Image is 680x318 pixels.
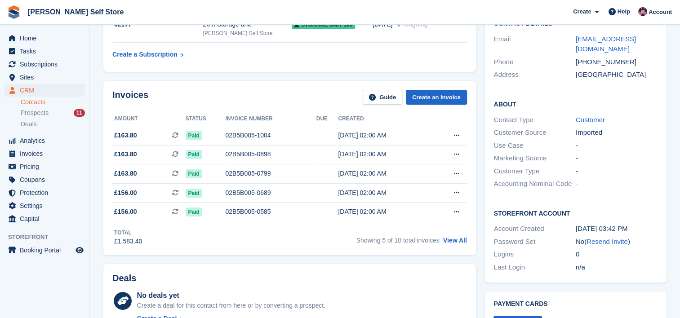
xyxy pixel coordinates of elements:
span: £156.00 [114,188,137,198]
span: Pricing [20,160,74,173]
h2: About [494,99,658,108]
span: Home [20,32,74,44]
span: Paid [186,169,202,178]
div: - [576,166,658,177]
span: ( ) [584,238,630,245]
a: menu [4,147,85,160]
div: Accounting Nominal Code [494,179,576,189]
div: No [576,237,658,247]
a: View All [443,237,467,244]
div: Last Login [494,262,576,273]
a: menu [4,186,85,199]
div: 62177 [112,20,203,29]
div: 0 [576,249,658,260]
div: n/a [576,262,658,273]
div: [DATE] 02:00 AM [338,131,431,140]
a: menu [4,58,85,71]
a: Contacts [21,98,85,106]
span: Help [618,7,630,16]
div: £1,583.40 [114,237,142,246]
span: Storefront [8,233,89,242]
div: 20 ft Storage unit [203,20,292,29]
div: 02B5B005-0689 [225,188,316,198]
span: £163.80 [114,131,137,140]
a: Resend Invite [587,238,628,245]
div: Imported [576,128,658,138]
h2: Storefront Account [494,208,658,217]
span: CRM [20,84,74,97]
span: Tasks [20,45,74,57]
a: [PERSON_NAME] Self Store [24,4,127,19]
div: Address [494,70,576,80]
div: Logins [494,249,576,260]
h2: Invoices [112,90,148,105]
a: Guide [363,90,402,105]
div: Phone [494,57,576,67]
div: Create a Subscription [112,50,178,59]
div: Customer Type [494,166,576,177]
span: Showing 5 of 10 total invoices [356,237,440,244]
a: Create an Invoice [406,90,467,105]
a: [EMAIL_ADDRESS][DOMAIN_NAME] [576,35,636,53]
div: [DATE] 02:00 AM [338,207,431,216]
div: 02B5B005-1004 [225,131,316,140]
div: Create a deal for this contact from here or by converting a prospect. [137,301,325,310]
a: menu [4,134,85,147]
span: Storage unit 105 [292,20,355,29]
div: 02B5B005-0799 [225,169,316,178]
div: - [576,153,658,163]
h2: Deals [112,273,136,283]
span: Paid [186,131,202,140]
span: £156.00 [114,207,137,216]
div: Contact Type [494,115,576,125]
div: - [576,179,658,189]
a: menu [4,244,85,256]
th: Created [338,112,431,126]
span: Sites [20,71,74,84]
div: 02B5B005-0585 [225,207,316,216]
span: Deals [21,120,37,128]
span: Coupons [20,173,74,186]
div: No deals yet [137,290,325,301]
a: menu [4,45,85,57]
div: Account Created [494,224,576,234]
span: [DATE] [373,20,392,29]
span: Paid [186,150,202,159]
div: Customer Source [494,128,576,138]
a: menu [4,32,85,44]
th: Due [316,112,338,126]
div: [PERSON_NAME] Self Store [203,29,292,37]
div: Total [114,229,142,237]
span: Protection [20,186,74,199]
span: Create [573,7,591,16]
a: menu [4,71,85,84]
span: £163.80 [114,169,137,178]
span: Prospects [21,109,49,117]
span: £163.80 [114,150,137,159]
div: [GEOGRAPHIC_DATA] [576,70,658,80]
a: Customer [576,116,605,124]
a: menu [4,212,85,225]
div: Use Case [494,141,576,151]
div: 11 [74,109,85,117]
span: Account [649,8,672,17]
a: menu [4,173,85,186]
span: Paid [186,189,202,198]
a: Deals [21,119,85,129]
div: Password Set [494,237,576,247]
div: [PHONE_NUMBER] [576,57,658,67]
div: [DATE] 02:00 AM [338,169,431,178]
span: Capital [20,212,74,225]
th: Invoice number [225,112,316,126]
span: Invoices [20,147,74,160]
a: Prospects 11 [21,108,85,118]
div: - [576,141,658,151]
th: Status [186,112,226,126]
span: Booking Portal [20,244,74,256]
a: Preview store [74,245,85,256]
a: menu [4,84,85,97]
span: Paid [186,208,202,216]
a: Create a Subscription [112,46,183,63]
th: Amount [112,112,186,126]
img: stora-icon-8386f47178a22dfd0bd8f6a31ec36ba5ce8667c1dd55bd0f319d3a0aa187defe.svg [7,5,21,19]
